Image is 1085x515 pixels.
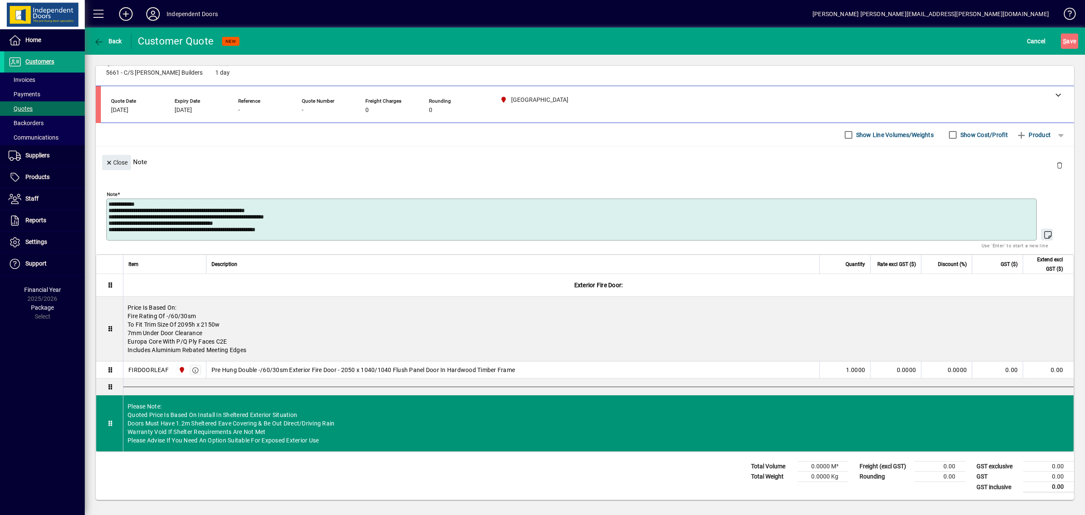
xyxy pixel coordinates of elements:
[747,472,798,482] td: Total Weight
[747,462,798,472] td: Total Volume
[25,174,50,180] span: Products
[1012,127,1055,143] button: Product
[855,472,915,482] td: Rounding
[112,6,139,22] button: Add
[4,101,85,116] a: Quotes
[4,145,85,166] a: Suppliers
[846,260,865,269] span: Quantity
[854,131,934,139] label: Show Line Volumes/Weights
[4,130,85,145] a: Communications
[123,395,1074,451] div: Please Note: Quoted Price Is Based On Install In Sheltered Exterior Situation Doors Must Have 1.2...
[1049,155,1070,175] button: Delete
[175,107,192,114] span: [DATE]
[812,7,1049,21] div: [PERSON_NAME] [PERSON_NAME][EMAIL_ADDRESS][PERSON_NAME][DOMAIN_NAME]
[798,462,849,472] td: 0.0000 M³
[1023,482,1074,493] td: 0.00
[915,462,965,472] td: 0.00
[4,167,85,188] a: Products
[972,361,1023,378] td: 0.00
[972,462,1023,472] td: GST exclusive
[94,38,122,45] span: Back
[8,120,44,126] span: Backorders
[1016,128,1051,142] span: Product
[4,253,85,274] a: Support
[1061,34,1078,49] button: Save
[1063,34,1076,48] span: ave
[915,472,965,482] td: 0.00
[1049,161,1070,169] app-page-header-button: Delete
[1023,472,1074,482] td: 0.00
[1057,2,1074,29] a: Knowledge Base
[176,365,186,375] span: Christchurch
[106,156,128,170] span: Close
[846,366,865,374] span: 1.0000
[365,107,369,114] span: 0
[211,260,237,269] span: Description
[25,58,54,65] span: Customers
[982,241,1048,250] mat-hint: Use 'Enter' to start a new line
[92,34,124,49] button: Back
[938,260,967,269] span: Discount (%)
[8,91,40,98] span: Payments
[25,217,46,224] span: Reports
[1025,34,1048,49] button: Cancel
[1023,361,1074,378] td: 0.00
[25,36,41,43] span: Home
[4,232,85,253] a: Settings
[167,7,218,21] div: Independent Doors
[138,34,214,48] div: Customer Quote
[123,297,1074,361] div: Price Is Based On: Fire Rating Of -/60/30sm To Fit Trim Size Of 2095h x 2150w 7mm Under Door Clea...
[25,260,47,267] span: Support
[4,30,85,51] a: Home
[25,238,47,245] span: Settings
[876,366,916,374] div: 0.0000
[211,366,515,374] span: Pre Hung Double -/60/30sm Exterior Fire Door - 2050 x 1040/1040 Flush Panel Door In Hardwood Timb...
[106,70,203,76] span: 5661 - C/S [PERSON_NAME] Builders
[4,116,85,130] a: Backorders
[4,210,85,231] a: Reports
[96,146,1074,177] div: Note
[24,286,61,293] span: Financial Year
[225,39,236,44] span: NEW
[302,107,303,114] span: -
[111,107,128,114] span: [DATE]
[107,191,117,197] mat-label: Note
[972,482,1023,493] td: GST inclusive
[238,107,240,114] span: -
[31,304,54,311] span: Package
[1027,34,1046,48] span: Cancel
[100,158,133,166] app-page-header-button: Close
[921,361,972,378] td: 0.0000
[25,195,39,202] span: Staff
[128,366,169,374] div: FIRDOORLEAF
[85,34,131,49] app-page-header-button: Back
[877,260,916,269] span: Rate excl GST ($)
[8,134,58,141] span: Communications
[128,260,139,269] span: Item
[1023,462,1074,472] td: 0.00
[959,131,1008,139] label: Show Cost/Profit
[25,152,50,159] span: Suppliers
[798,472,849,482] td: 0.0000 Kg
[4,73,85,87] a: Invoices
[1001,260,1018,269] span: GST ($)
[429,107,432,114] span: 0
[855,462,915,472] td: Freight (excl GST)
[215,70,230,76] span: 1 day
[1028,255,1063,274] span: Extend excl GST ($)
[4,188,85,210] a: Staff
[4,87,85,101] a: Payments
[139,6,167,22] button: Profile
[972,472,1023,482] td: GST
[8,105,33,112] span: Quotes
[1063,38,1066,45] span: S
[102,155,131,170] button: Close
[123,274,1074,296] div: Exterior Fire Door:
[8,76,35,83] span: Invoices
